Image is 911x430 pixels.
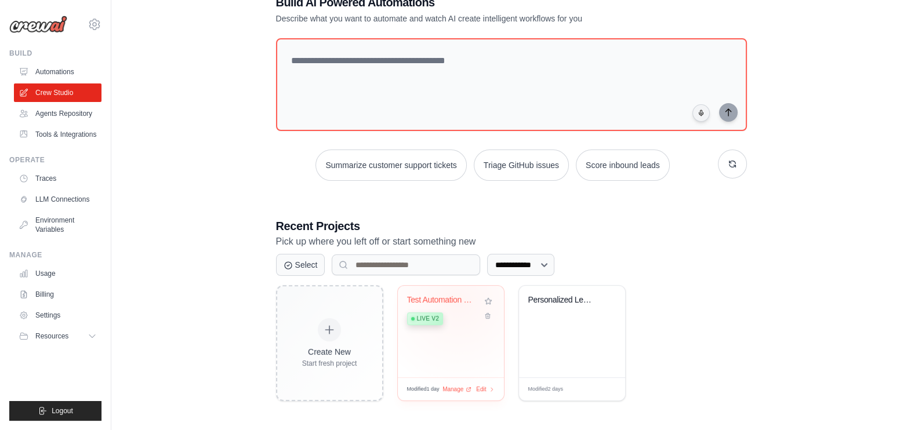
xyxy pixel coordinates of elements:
[9,155,101,165] div: Operate
[718,150,747,178] button: Get new suggestions
[528,295,598,305] div: Personalized Learning Management System
[9,401,101,421] button: Logout
[14,306,101,325] a: Settings
[302,359,357,368] div: Start fresh project
[442,385,463,393] span: Manage
[35,331,68,341] span: Resources
[407,295,477,305] div: Test Automation Locator Finder
[14,169,101,188] a: Traces
[14,125,101,144] a: Tools & Integrations
[474,150,569,181] button: Triage GitHub issues
[407,385,440,393] span: Modified 1 day
[9,250,101,260] div: Manage
[476,385,486,393] span: Edit
[302,346,357,358] div: Create New
[597,385,607,393] span: Edit
[276,234,747,249] p: Pick up where you left off or start something new
[315,150,466,181] button: Summarize customer support tickets
[276,218,747,234] h3: Recent Projects
[276,13,666,24] p: Describe what you want to automate and watch AI create intelligent workflows for you
[14,63,101,81] a: Automations
[482,295,495,308] button: Add to favorites
[14,104,101,123] a: Agents Repository
[14,285,101,304] a: Billing
[9,16,67,33] img: Logo
[14,190,101,209] a: LLM Connections
[576,150,670,181] button: Score inbound leads
[9,49,101,58] div: Build
[14,264,101,283] a: Usage
[482,310,495,322] button: Delete project
[276,254,325,276] button: Select
[14,83,101,102] a: Crew Studio
[528,385,564,393] span: Modified 2 days
[442,385,471,393] div: Manage deployment
[417,314,439,323] span: Live v2
[692,104,710,122] button: Click to speak your automation idea
[14,327,101,345] button: Resources
[52,406,73,416] span: Logout
[14,211,101,239] a: Environment Variables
